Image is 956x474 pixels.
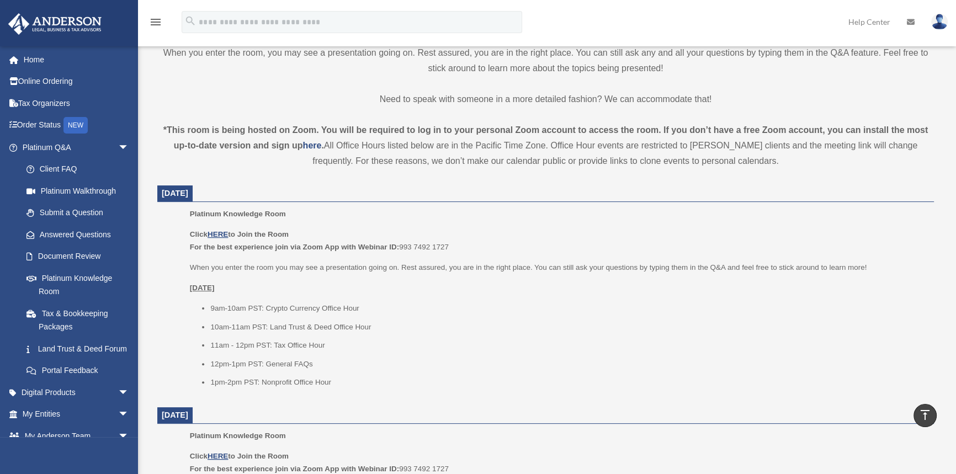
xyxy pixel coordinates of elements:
[15,338,146,360] a: Land Trust & Deed Forum
[5,13,105,35] img: Anderson Advisors Platinum Portal
[208,230,228,238] a: HERE
[118,136,140,159] span: arrow_drop_down
[8,381,146,403] a: Digital Productsarrow_drop_down
[190,243,399,251] b: For the best experience join via Zoom App with Webinar ID:
[162,411,188,419] span: [DATE]
[303,141,322,150] a: here
[15,246,146,268] a: Document Review
[118,403,140,426] span: arrow_drop_down
[210,376,926,389] li: 1pm-2pm PST: Nonprofit Office Hour
[210,302,926,315] li: 9am-10am PST: Crypto Currency Office Hour
[157,92,934,107] p: Need to speak with someone in a more detailed fashion? We can accommodate that!
[210,339,926,352] li: 11am - 12pm PST: Tax Office Hour
[190,452,289,460] b: Click to Join the Room
[15,158,146,180] a: Client FAQ
[118,381,140,404] span: arrow_drop_down
[15,302,146,338] a: Tax & Bookkeeping Packages
[190,284,215,292] u: [DATE]
[190,465,399,473] b: For the best experience join via Zoom App with Webinar ID:
[8,403,146,425] a: My Entitiesarrow_drop_down
[190,261,926,274] p: When you enter the room you may see a presentation going on. Rest assured, you are in the right p...
[8,49,146,71] a: Home
[918,408,932,422] i: vertical_align_top
[190,230,289,238] b: Click to Join the Room
[118,425,140,448] span: arrow_drop_down
[184,15,196,27] i: search
[8,114,146,137] a: Order StatusNEW
[8,136,146,158] a: Platinum Q&Aarrow_drop_down
[210,321,926,334] li: 10am-11am PST: Land Trust & Deed Office Hour
[163,125,928,150] strong: *This room is being hosted on Zoom. You will be required to log in to your personal Zoom account ...
[208,452,228,460] a: HERE
[8,425,146,447] a: My Anderson Teamarrow_drop_down
[15,360,146,382] a: Portal Feedback
[157,123,934,169] div: All Office Hours listed below are in the Pacific Time Zone. Office Hour events are restricted to ...
[8,71,146,93] a: Online Ordering
[8,92,146,114] a: Tax Organizers
[931,14,948,30] img: User Pic
[63,117,88,134] div: NEW
[149,19,162,29] a: menu
[162,189,188,198] span: [DATE]
[15,202,146,224] a: Submit a Question
[15,180,146,202] a: Platinum Walkthrough
[157,45,934,76] p: When you enter the room, you may see a presentation going on. Rest assured, you are in the right ...
[149,15,162,29] i: menu
[321,141,323,150] strong: .
[210,358,926,371] li: 12pm-1pm PST: General FAQs
[15,267,140,302] a: Platinum Knowledge Room
[190,432,286,440] span: Platinum Knowledge Room
[913,404,937,427] a: vertical_align_top
[190,228,926,254] p: 993 7492 1727
[190,210,286,218] span: Platinum Knowledge Room
[15,223,146,246] a: Answered Questions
